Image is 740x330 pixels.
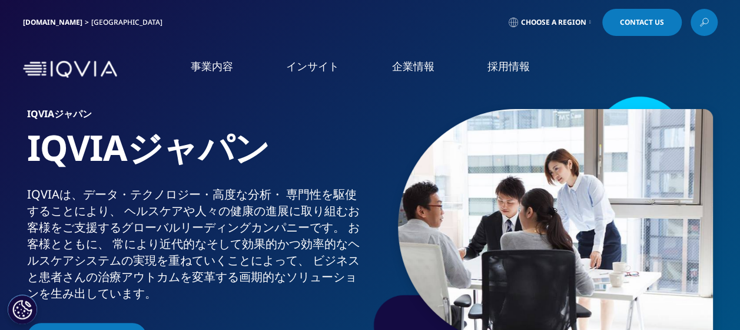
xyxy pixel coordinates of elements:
a: 採用情報 [487,59,530,74]
h1: IQVIAジャパン [27,126,366,186]
button: Cookie 設定 [8,295,37,324]
nav: Primary [122,41,718,97]
a: 企業情報 [392,59,434,74]
a: 事業内容 [191,59,233,74]
a: インサイト [286,59,339,74]
div: IQVIAは、​データ・​テクノロジー・​高度な​分析・​ 専門性を​駆使する​ことに​より、​ ヘルスケアや​人々の​健康の​進展に​取り組む​お客様を​ご支援​する​グローバル​リーディング... [27,186,366,302]
h6: IQVIAジャパン [27,109,366,126]
a: [DOMAIN_NAME] [23,17,82,27]
span: Choose a Region [521,18,586,27]
a: Contact Us [602,9,682,36]
span: Contact Us [620,19,664,26]
div: [GEOGRAPHIC_DATA] [91,18,167,27]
